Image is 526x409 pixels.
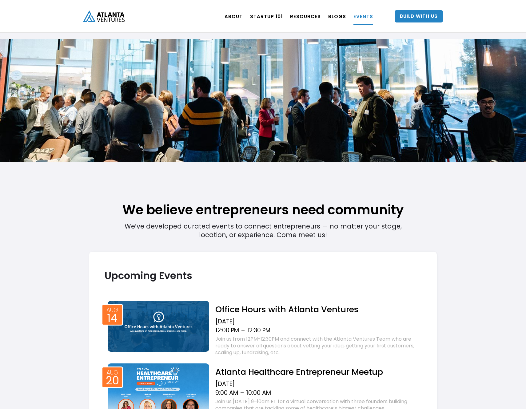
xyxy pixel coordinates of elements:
[105,299,421,358] a: Event thumbAug14Office Hours with Atlanta Ventures[DATE]12:00 PM–12:30 PMJoin us from 12PM-12:30P...
[89,170,437,219] h1: We believe entrepreneurs need community
[105,270,421,281] h2: Upcoming Events
[106,370,118,375] div: Aug
[106,307,118,313] div: Aug
[250,8,283,25] a: Startup 101
[328,8,346,25] a: BLOGS
[290,8,321,25] a: RESOURCES
[353,8,373,25] a: EVENTS
[215,327,239,334] div: 12:00 PM
[215,389,238,397] div: 9:00 AM
[241,327,245,334] div: –
[107,314,118,323] div: 14
[246,389,271,397] div: 10:00 AM
[240,389,244,397] div: –
[108,301,209,352] img: Event thumb
[106,376,119,385] div: 20
[215,304,421,315] h2: Office Hours with Atlanta Ventures
[395,10,443,22] a: Build With Us
[215,336,421,356] div: Join us from 12PM-12:30PM and connect with the Atlanta Ventures Team who are ready to answer all ...
[215,318,421,325] div: [DATE]
[247,327,270,334] div: 12:30 PM
[124,170,402,239] div: We’ve developed curated events to connect entrepreneurs — no matter your stage, location, or expe...
[215,380,421,388] div: [DATE]
[215,366,421,377] h2: Atlanta Healthcare Entrepreneur Meetup
[225,8,243,25] a: ABOUT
